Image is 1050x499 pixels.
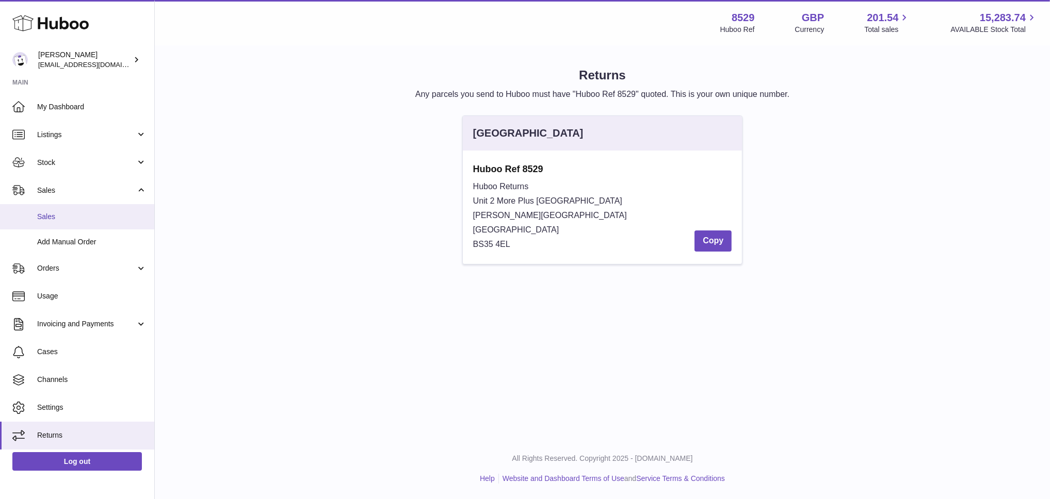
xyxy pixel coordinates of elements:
[37,102,147,112] span: My Dashboard
[37,212,147,222] span: Sales
[473,182,529,191] span: Huboo Returns
[37,375,147,385] span: Channels
[473,240,510,248] span: BS35 4EL
[37,186,136,195] span: Sales
[473,126,584,140] div: [GEOGRAPHIC_DATA]
[473,163,732,175] strong: Huboo Ref 8529
[37,347,147,357] span: Cases
[950,25,1038,35] span: AVAILABLE Stock Total
[37,158,136,168] span: Stock
[720,25,755,35] div: Huboo Ref
[12,52,28,68] img: admin@redgrass.ch
[950,11,1038,35] a: 15,283.74 AVAILABLE Stock Total
[37,237,147,247] span: Add Manual Order
[864,11,910,35] a: 201.54 Total sales
[37,430,147,440] span: Returns
[37,263,136,273] span: Orders
[473,211,627,220] span: [PERSON_NAME][GEOGRAPHIC_DATA]
[473,225,559,234] span: [GEOGRAPHIC_DATA]
[37,291,147,301] span: Usage
[636,474,725,483] a: Service Terms & Conditions
[171,67,1033,84] h1: Returns
[864,25,910,35] span: Total sales
[37,403,147,412] span: Settings
[694,230,732,252] button: Copy
[163,454,1042,463] p: All Rights Reserved. Copyright 2025 - [DOMAIN_NAME]
[171,89,1033,100] p: Any parcels you send to Huboo must have "Huboo Ref 8529" quoted. This is your own unique number.
[867,11,898,25] span: 201.54
[12,452,142,471] a: Log out
[37,130,136,140] span: Listings
[802,11,824,25] strong: GBP
[795,25,825,35] div: Currency
[480,474,495,483] a: Help
[980,11,1026,25] span: 15,283.74
[473,196,622,205] span: Unit 2 More Plus [GEOGRAPHIC_DATA]
[503,474,624,483] a: Website and Dashboard Terms of Use
[38,60,152,69] span: [EMAIL_ADDRESS][DOMAIN_NAME]
[499,474,725,484] li: and
[38,50,131,70] div: [PERSON_NAME]
[37,319,136,329] span: Invoicing and Payments
[732,11,755,25] strong: 8529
